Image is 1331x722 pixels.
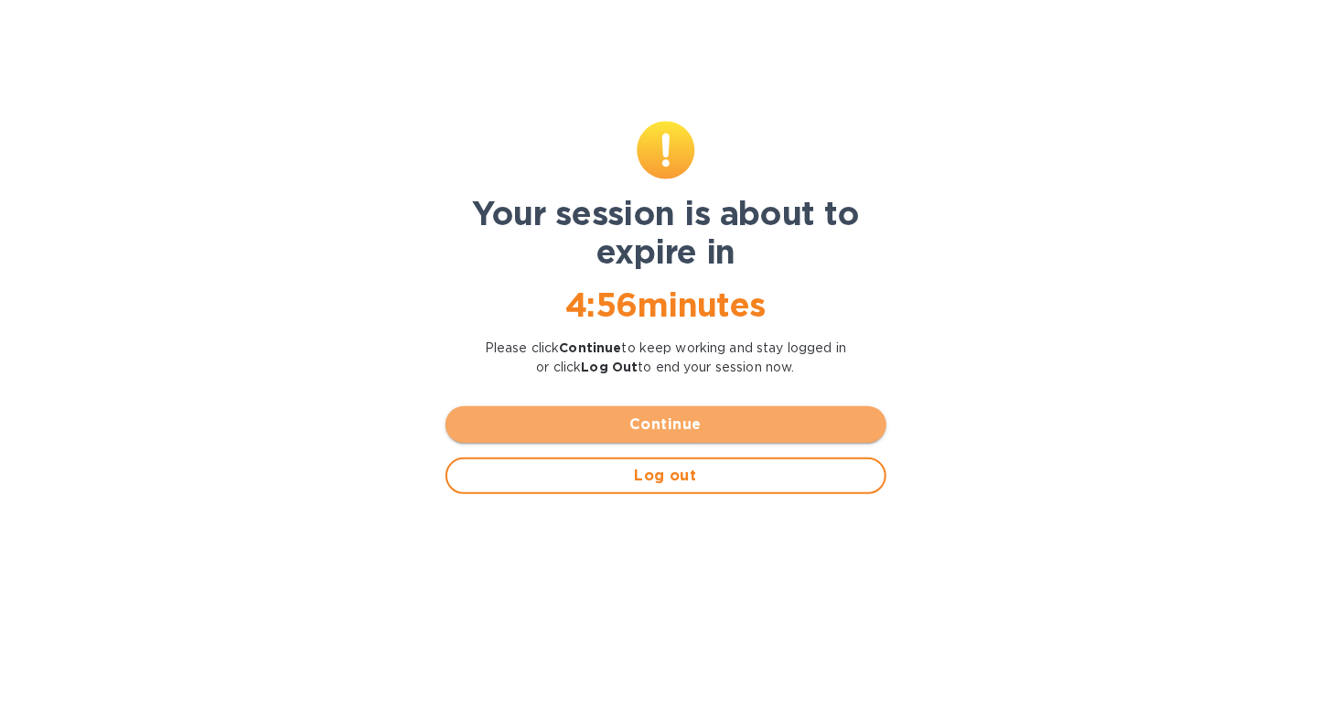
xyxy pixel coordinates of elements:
button: Log out [445,458,886,494]
h1: 4 : 56 minutes [445,286,886,324]
span: Continue [460,414,872,436]
b: Log Out [581,360,638,374]
button: Continue [445,406,886,443]
p: Please click to keep working and stay logged in or click to end your session now. [445,339,886,377]
span: Log out [462,465,870,487]
h1: Your session is about to expire in [445,194,886,271]
b: Continue [560,340,622,355]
